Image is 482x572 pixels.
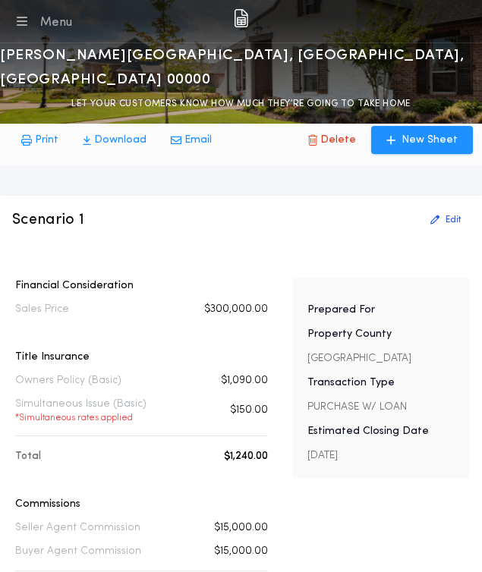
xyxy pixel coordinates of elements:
[307,400,407,415] p: PURCHASE W/ LOAN
[421,208,470,232] button: Edit
[35,133,58,148] p: Print
[15,278,268,294] p: Financial Consideration
[184,133,212,148] p: Email
[71,96,411,112] p: LET YOUR CUSTOMERS KNOW HOW MUCH THEY’RE GOING TO TAKE HOME
[371,126,473,155] button: New Sheet
[307,351,411,366] p: [GEOGRAPHIC_DATA]
[221,373,268,388] p: $1,090.00
[39,14,72,32] div: Menu
[15,373,121,388] p: Owners Policy (Basic)
[296,126,368,155] button: Delete
[15,520,140,536] p: Seller Agent Commission
[307,424,429,439] p: Estimated Closing Date
[230,403,268,418] p: $150.00
[15,350,268,365] p: Title Insurance
[307,303,375,318] p: Prepared For
[402,133,458,148] p: New Sheet
[224,449,268,464] p: $1,240.00
[12,209,85,231] h3: Scenario 1
[71,127,159,154] button: Download
[214,544,268,559] p: $15,000.00
[15,544,141,559] p: Buyer Agent Commission
[15,497,268,512] p: Commissions
[307,327,392,342] p: Property County
[320,133,356,148] p: Delete
[15,302,69,317] p: Sales Price
[15,412,146,424] p: * Simultaneous rates applied
[234,9,248,27] img: img
[94,133,146,148] p: Download
[204,302,268,317] p: $300,000.00
[307,448,338,464] p: [DATE]
[9,127,71,154] button: Print
[446,214,461,226] p: Edit
[12,11,72,32] button: Menu
[15,397,146,424] p: Simultaneous Issue (Basic)
[307,376,395,391] p: Transaction Type
[15,449,41,464] p: Total
[214,520,268,536] p: $15,000.00
[159,127,224,154] button: Email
